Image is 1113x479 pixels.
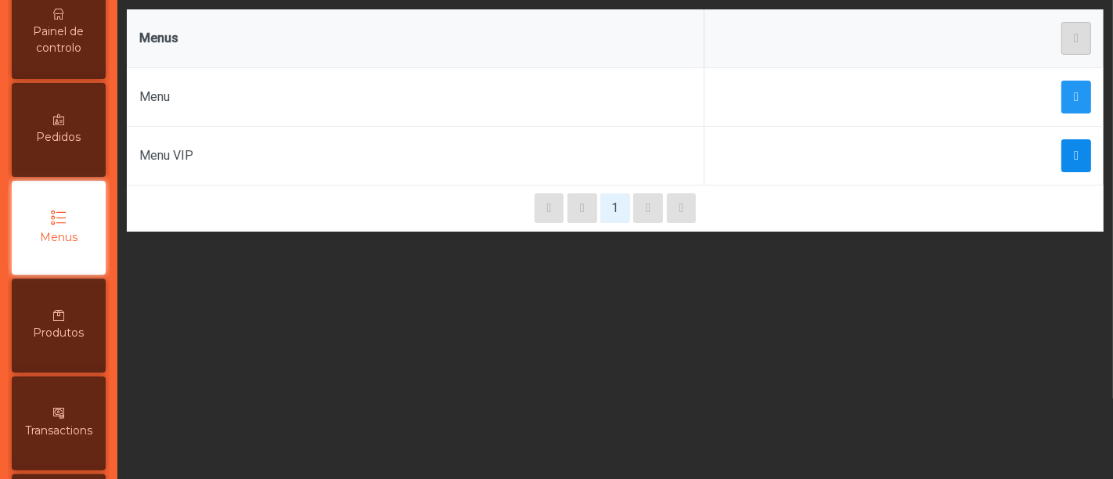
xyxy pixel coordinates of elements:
div: Menu [139,88,692,106]
th: Menus [127,9,704,68]
span: Produtos [34,325,85,341]
div: Menu VIP [139,146,692,165]
span: Pedidos [37,129,81,146]
span: Transactions [25,423,92,439]
button: 1 [600,193,630,223]
span: Menus [40,229,77,246]
span: Painel de controlo [16,23,102,56]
